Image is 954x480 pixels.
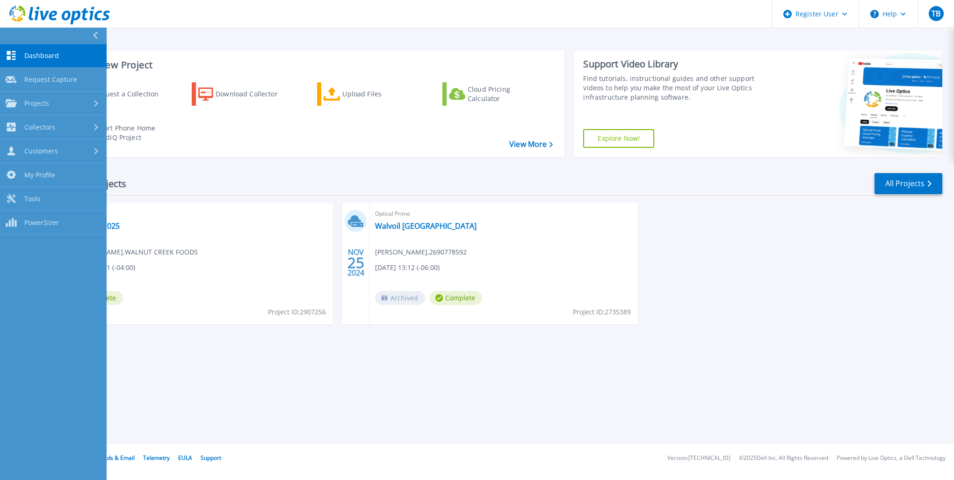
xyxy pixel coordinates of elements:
a: All Projects [874,173,942,194]
a: Request a Collection [66,82,171,106]
div: Support Video Library [583,58,772,70]
span: [DATE] 13:12 (-06:00) [375,262,440,273]
div: Find tutorials, instructional guides and other support videos to help you make the most of your L... [583,74,772,102]
a: Upload Files [317,82,421,106]
a: Cloud Pricing Calculator [442,82,547,106]
li: Version: [TECHNICAL_ID] [667,455,730,461]
a: Telemetry [143,454,170,462]
span: Projects [24,99,49,108]
span: Project ID: 2735389 [573,307,631,317]
a: View More [509,140,553,149]
div: Download Collector [216,85,290,103]
span: PowerSizer [24,218,59,227]
div: Cloud Pricing Calculator [468,85,542,103]
a: Support [201,454,221,462]
h3: Start a New Project [66,60,553,70]
span: 25 [347,259,364,267]
span: Complete [430,291,482,305]
span: Archived [375,291,425,305]
a: Download Collector [192,82,296,106]
span: [PERSON_NAME] , WALNUT CREEK FOODS [71,247,198,257]
span: Dashboard [24,51,59,60]
li: Powered by Live Optics, a Dell Technology [837,455,946,461]
span: Customers [24,147,58,155]
span: Tools [24,195,41,203]
span: TB [932,10,940,17]
a: EULA [178,454,192,462]
span: [PERSON_NAME] , 2690778592 [375,247,467,257]
a: Walvoil [GEOGRAPHIC_DATA] [375,221,477,231]
a: Explore Now! [583,129,654,148]
span: Optical Prime [71,209,327,219]
span: Collectors [24,123,55,131]
li: © 2025 Dell Inc. All Rights Reserved [739,455,828,461]
a: Ads & Email [103,454,135,462]
div: Import Phone Home CloudIQ Project [92,124,165,142]
span: Project ID: 2907256 [268,307,326,317]
span: Request Capture [24,75,77,84]
span: Optical Prime [375,209,632,219]
span: My Profile [24,171,55,179]
div: NOV 2024 [347,246,365,280]
div: Request a Collection [93,85,168,103]
div: Upload Files [342,85,417,103]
